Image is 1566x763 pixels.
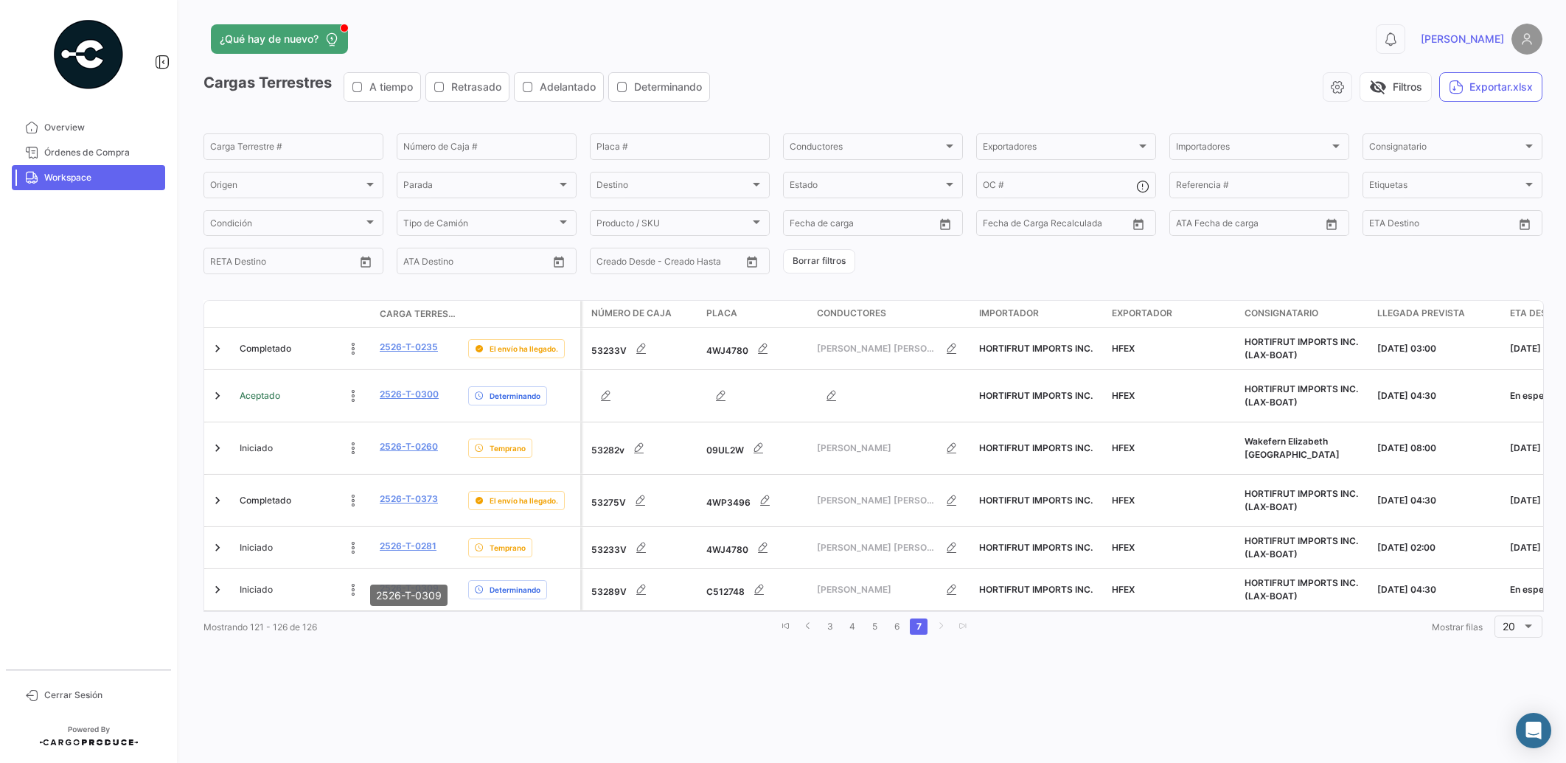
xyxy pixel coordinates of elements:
a: Expand/Collapse Row [210,540,225,555]
a: 5 [866,619,883,635]
span: Completado [240,494,291,507]
span: Determinando [490,390,540,402]
span: Determinando [634,80,702,94]
span: [PERSON_NAME] [817,583,937,596]
span: [PERSON_NAME] [1421,32,1504,46]
span: [DATE] 04:30 [1377,584,1436,595]
span: Órdenes de Compra [44,146,159,159]
button: Exportar.xlsx [1439,72,1542,102]
a: 2526-T-0373 [380,492,438,506]
input: Creado Hasta [666,258,735,268]
a: 3 [821,619,839,635]
input: Desde [1369,220,1396,231]
input: ATA Hasta [1231,220,1301,231]
input: Hasta [1020,220,1089,231]
span: Número de Caja [591,307,672,320]
span: Iniciado [240,442,273,455]
span: Producto / SKU [596,220,750,231]
span: Exportadores [983,144,1136,154]
div: 53282v [591,433,695,463]
span: ¿Qué hay de nuevo? [220,32,319,46]
span: HORTIFRUT IMPORTS INC. (LAX-BOAT) [1245,535,1358,560]
span: Consignatario [1369,144,1522,154]
a: Expand/Collapse Row [210,341,225,356]
datatable-header-cell: Llegada prevista [1371,301,1504,327]
span: Wakefern Elizabeth NJ [1245,436,1340,460]
a: 2526-T-0281 [380,540,436,553]
span: Importador [979,307,1039,320]
span: El envío ha llegado. [490,495,558,506]
span: Tipo de Camión [403,220,557,231]
div: 53289V [591,575,695,605]
span: Placa [706,307,737,320]
div: 4WJ4780 [706,334,805,363]
span: visibility_off [1369,78,1387,96]
div: 09UL2W [706,433,805,463]
span: El envío ha llegado. [490,343,558,355]
input: ATA Desde [1176,220,1221,231]
span: Exportador [1112,307,1172,320]
button: Open calendar [1320,213,1343,235]
datatable-header-cell: Importador [973,301,1106,327]
datatable-header-cell: Estado [234,308,374,320]
span: Carga Terrestre # [380,307,456,321]
button: Adelantado [515,73,603,101]
span: [PERSON_NAME] [PERSON_NAME] [817,494,937,507]
button: Determinando [609,73,709,101]
span: Completado [240,342,291,355]
span: Aceptado [240,389,280,403]
a: Overview [12,115,165,140]
button: Borrar filtros [783,249,855,274]
datatable-header-cell: Conductores [811,301,973,327]
span: HORTIFRUT IMPORTS INC. [979,343,1093,354]
span: HFEX [1112,584,1135,595]
button: ¿Qué hay de nuevo? [211,24,348,54]
span: Adelantado [540,80,596,94]
span: Workspace [44,171,159,184]
a: Expand/Collapse Row [210,493,225,508]
button: Open calendar [934,213,956,235]
span: HORTIFRUT IMPORTS INC. [979,390,1093,401]
span: [PERSON_NAME] [PERSON_NAME] [817,342,937,355]
span: [DATE] 04:30 [1377,390,1436,401]
img: placeholder-user.png [1511,24,1542,55]
img: powered-by.png [52,18,125,91]
button: Open calendar [548,251,570,273]
li: page 5 [863,614,885,639]
a: go to next page [932,619,950,635]
span: A tiempo [369,80,413,94]
datatable-header-cell: Número de Caja [582,301,700,327]
span: [PERSON_NAME] [PERSON_NAME] [817,541,937,554]
a: 6 [888,619,905,635]
span: HORTIFRUT IMPORTS INC. [979,442,1093,453]
datatable-header-cell: Delay Status [462,308,580,320]
span: Origen [210,182,363,192]
a: Workspace [12,165,165,190]
a: 2526-T-0235 [380,341,438,354]
span: Mostrando 121 - 126 de 126 [203,621,317,633]
a: 2526-T-0260 [380,440,438,453]
span: HORTIFRUT IMPORTS INC. [979,495,1093,506]
datatable-header-cell: Placa [700,301,811,327]
span: [DATE] 03:00 [1377,343,1436,354]
button: A tiempo [344,73,420,101]
span: Destino [596,182,750,192]
span: [DATE] 08:00 [1377,442,1436,453]
a: 7 [910,619,928,635]
a: Órdenes de Compra [12,140,165,165]
span: Cerrar Sesión [44,689,159,702]
datatable-header-cell: Consignatario [1239,301,1371,327]
datatable-header-cell: Carga Terrestre # [374,302,462,327]
span: Condición [210,220,363,231]
a: Expand/Collapse Row [210,441,225,456]
div: 2526-T-0309 [370,585,448,606]
span: HFEX [1112,542,1135,553]
input: Hasta [247,258,316,268]
span: [DATE] 04:30 [1377,495,1436,506]
button: visibility_offFiltros [1360,72,1432,102]
button: Open calendar [1514,213,1536,235]
span: HORTIFRUT IMPORTS INC. (LAX-BOAT) [1245,577,1358,602]
li: page 7 [908,614,930,639]
span: Temprano [490,542,526,554]
div: 53233V [591,533,695,562]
